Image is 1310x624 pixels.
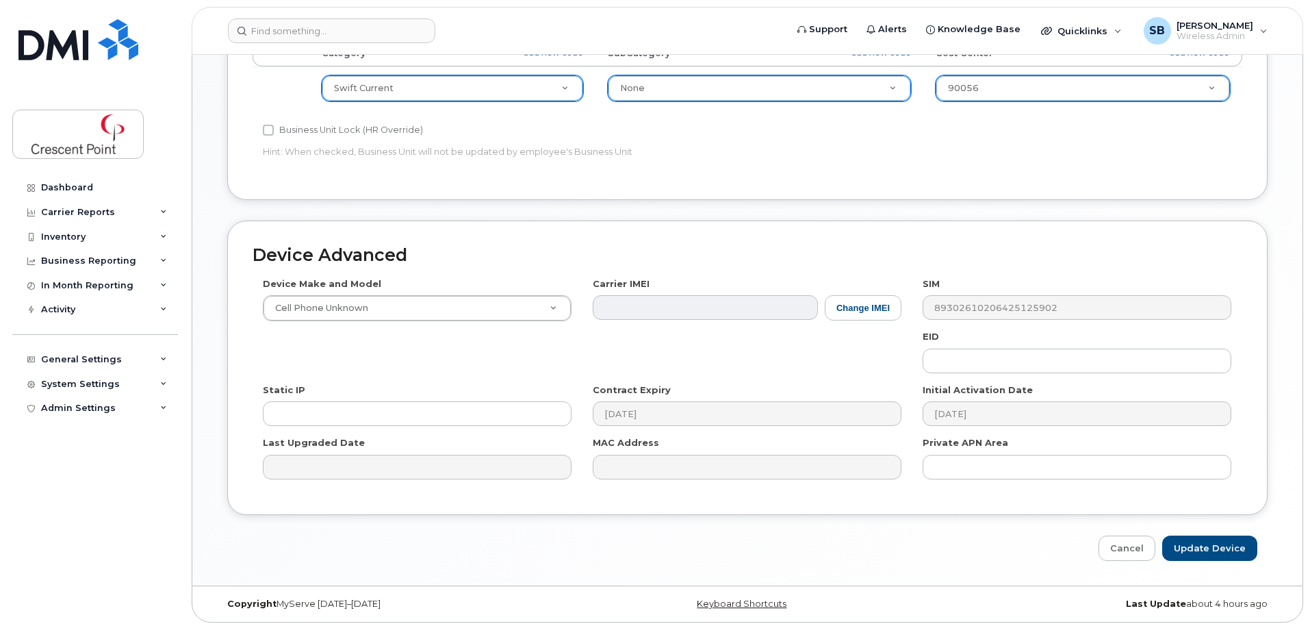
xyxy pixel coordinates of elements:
[263,122,423,138] label: Business Unit Lock (HR Override)
[1057,25,1107,36] span: Quicklinks
[593,384,671,397] label: Contract Expiry
[923,436,1008,449] label: Private APN Area
[593,277,650,290] label: Carrier IMEI
[825,295,901,321] button: Change IMEI
[809,23,847,36] span: Support
[1099,536,1155,561] a: Cancel
[1162,536,1257,561] input: Update Device
[923,277,940,290] label: SIM
[263,277,381,290] label: Device Make and Model
[788,16,857,43] a: Support
[620,83,645,93] span: None
[263,436,365,449] label: Last Upgraded Date
[1126,599,1186,609] strong: Last Update
[924,599,1278,610] div: about 4 hours ago
[1177,31,1253,42] span: Wireless Admin
[923,384,1033,397] label: Initial Activation Date
[608,76,910,101] a: None
[322,76,583,101] a: Swift Current
[1031,17,1131,45] div: Quicklinks
[857,16,916,43] a: Alerts
[264,296,571,321] a: Cell Phone Unknown
[263,384,305,397] label: Static IP
[938,23,1020,36] span: Knowledge Base
[1134,17,1277,45] div: Stephanie Black
[936,76,1229,101] a: 90056
[593,436,659,449] label: MAC Address
[1177,20,1253,31] span: [PERSON_NAME]
[263,125,274,136] input: Business Unit Lock (HR Override)
[263,145,901,158] p: Hint: When checked, Business Unit will not be updated by employee's Business Unit
[697,599,786,609] a: Keyboard Shortcuts
[217,599,571,610] div: MyServe [DATE]–[DATE]
[878,23,907,36] span: Alerts
[228,18,435,43] input: Find something...
[253,246,1242,265] h2: Device Advanced
[948,83,979,93] span: 90056
[923,330,939,343] label: EID
[227,599,277,609] strong: Copyright
[1149,23,1165,39] span: SB
[334,83,394,93] span: Swift Current
[916,16,1030,43] a: Knowledge Base
[267,302,368,314] span: Cell Phone Unknown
